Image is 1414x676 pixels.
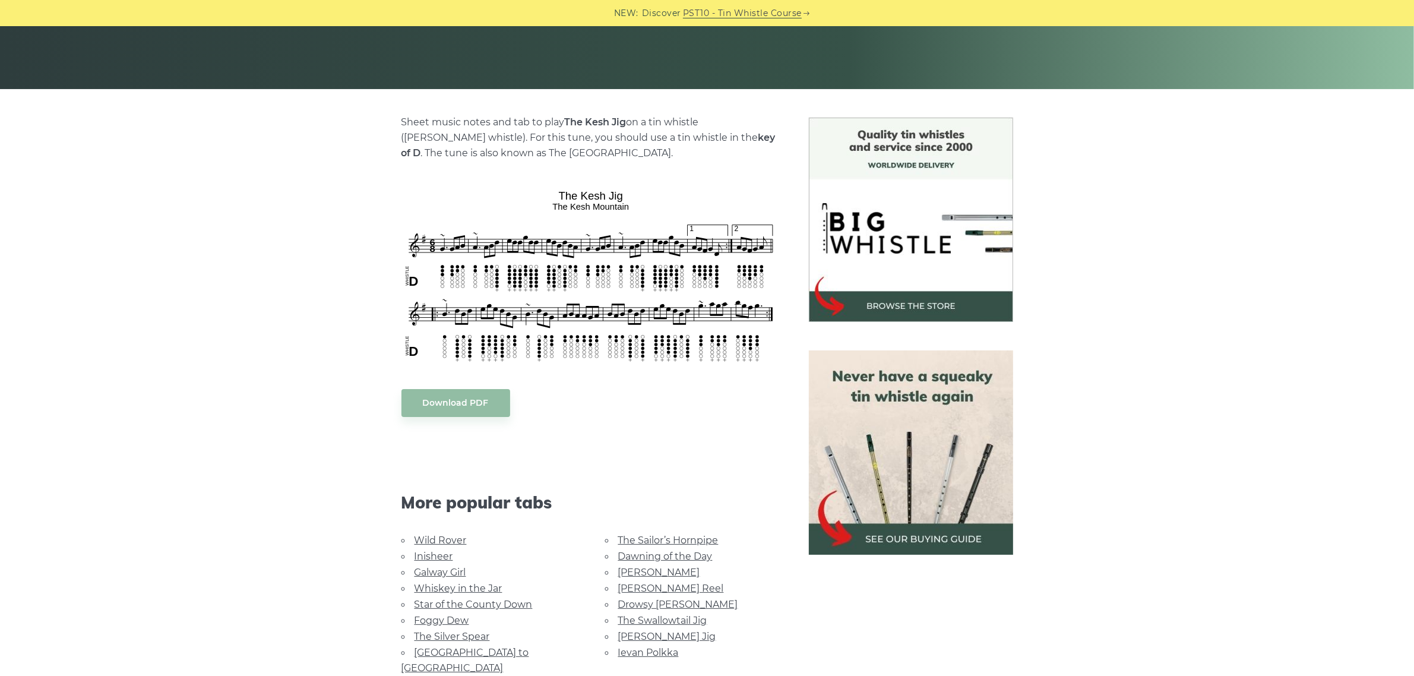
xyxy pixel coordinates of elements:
[415,567,466,578] a: Galway Girl
[415,631,490,642] a: The Silver Spear
[401,492,780,513] span: More popular tabs
[618,615,707,626] a: The Swallowtail Jig
[618,551,713,562] a: Dawning of the Day
[618,583,724,594] a: [PERSON_NAME] Reel
[565,116,627,128] strong: The Kesh Jig
[401,647,529,674] a: [GEOGRAPHIC_DATA] to [GEOGRAPHIC_DATA]
[415,599,533,610] a: Star of the County Down
[642,7,681,20] span: Discover
[401,185,780,365] img: The Kesh Jig Tin Whistle Tabs & Sheet Music
[415,535,467,546] a: Wild Rover
[618,535,719,546] a: The Sailor’s Hornpipe
[401,132,776,159] strong: key of D
[618,631,716,642] a: [PERSON_NAME] Jig
[401,115,780,161] p: Sheet music notes and tab to play on a tin whistle ([PERSON_NAME] whistle). For this tune, you sh...
[683,7,802,20] a: PST10 - Tin Whistle Course
[618,599,738,610] a: Drowsy [PERSON_NAME]
[618,567,700,578] a: [PERSON_NAME]
[614,7,638,20] span: NEW:
[415,551,453,562] a: Inisheer
[618,647,679,658] a: Ievan Polkka
[415,615,469,626] a: Foggy Dew
[401,389,510,417] a: Download PDF
[809,350,1013,555] img: tin whistle buying guide
[809,118,1013,322] img: BigWhistle Tin Whistle Store
[415,583,502,594] a: Whiskey in the Jar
